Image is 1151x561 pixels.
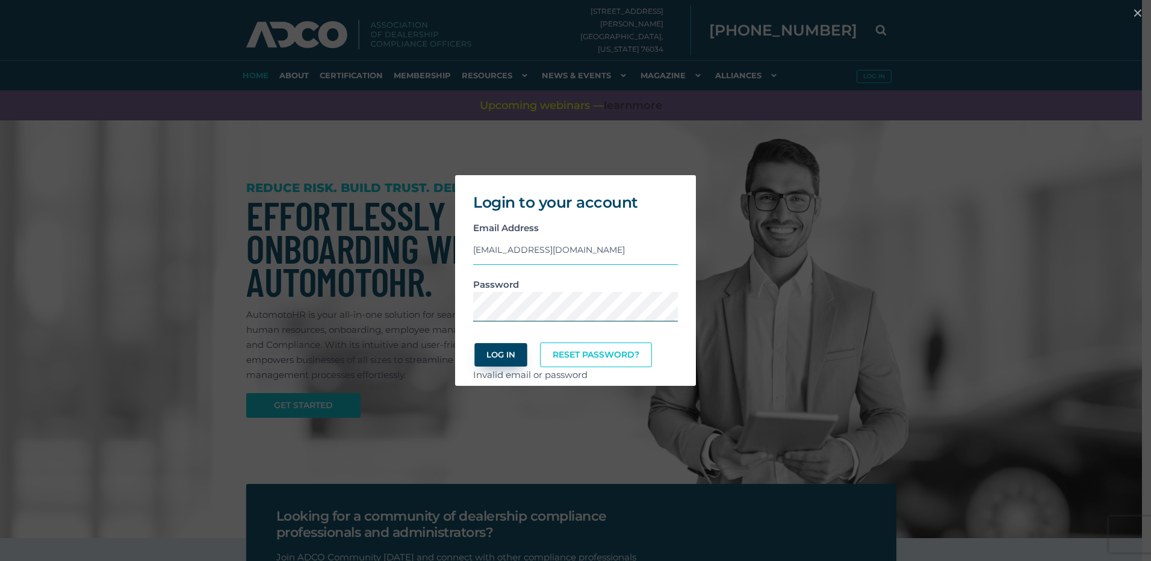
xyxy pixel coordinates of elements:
div: Invalid email or password [473,367,678,382]
strong: Password [473,279,519,290]
h2: Login to your account [473,193,678,211]
a: Reset Password? [540,342,652,367]
button: Log In [474,343,527,367]
strong: Email Address [473,222,539,234]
